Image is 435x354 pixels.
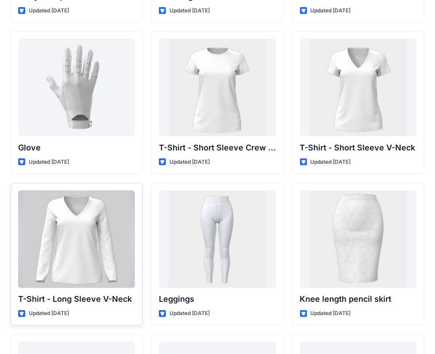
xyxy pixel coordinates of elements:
[18,191,135,288] a: T-Shirt - Long Sleeve V-Neck
[18,142,135,154] p: Glove
[169,6,210,15] p: Updated [DATE]
[159,293,276,306] p: Leggings
[300,293,417,306] p: Knee length pencil skirt
[159,191,276,288] a: Leggings
[169,158,210,167] p: Updated [DATE]
[159,142,276,154] p: T-Shirt - Short Sleeve Crew Neck
[311,6,351,15] p: Updated [DATE]
[311,309,351,319] p: Updated [DATE]
[29,6,69,15] p: Updated [DATE]
[29,309,69,319] p: Updated [DATE]
[300,39,417,136] a: T-Shirt - Short Sleeve V-Neck
[159,39,276,136] a: T-Shirt - Short Sleeve Crew Neck
[18,293,135,306] p: T-Shirt - Long Sleeve V-Neck
[300,191,417,288] a: Knee length pencil skirt
[300,142,417,154] p: T-Shirt - Short Sleeve V-Neck
[18,39,135,136] a: Glove
[169,309,210,319] p: Updated [DATE]
[311,158,351,167] p: Updated [DATE]
[29,158,69,167] p: Updated [DATE]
